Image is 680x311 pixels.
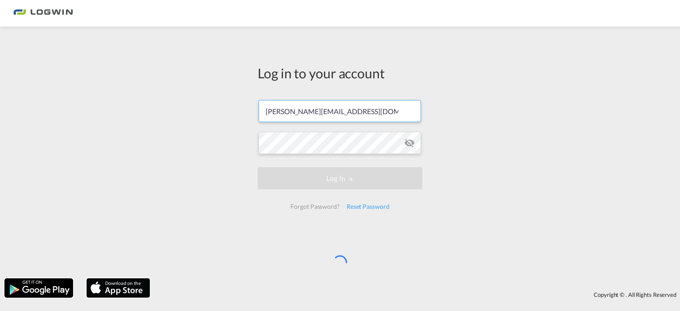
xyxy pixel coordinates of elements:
[85,277,151,299] img: apple.png
[155,287,680,302] div: Copyright © . All Rights Reserved
[287,199,343,215] div: Forgot Password?
[258,167,422,189] button: LOGIN
[4,277,74,299] img: google.png
[258,64,422,82] div: Log in to your account
[13,4,73,23] img: bc73a0e0d8c111efacd525e4c8ad7d32.png
[343,199,393,215] div: Reset Password
[404,138,415,148] md-icon: icon-eye-off
[259,100,421,122] input: Enter email/phone number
